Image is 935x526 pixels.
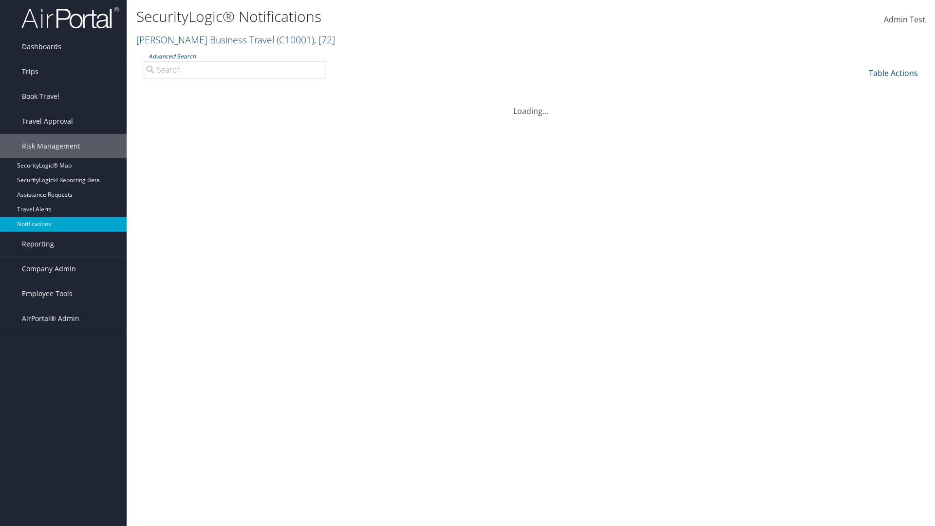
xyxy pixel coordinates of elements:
span: Travel Approval [22,109,73,133]
img: airportal-logo.png [21,6,119,29]
span: Trips [22,59,38,84]
span: ( C10001 ) [277,33,314,46]
a: Table Actions [869,68,918,78]
span: Reporting [22,232,54,256]
span: AirPortal® Admin [22,306,79,331]
a: Advanced Search [149,52,196,60]
span: Dashboards [22,35,61,59]
span: Book Travel [22,84,59,109]
span: Company Admin [22,257,76,281]
h1: SecurityLogic® Notifications [136,6,662,27]
span: Admin Test [884,14,925,25]
input: Advanced Search [144,61,326,78]
span: , [ 72 ] [314,33,335,46]
a: Admin Test [884,5,925,35]
span: Risk Management [22,134,80,158]
div: Loading... [136,94,925,117]
span: Employee Tools [22,282,73,306]
a: [PERSON_NAME] Business Travel [136,33,335,46]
